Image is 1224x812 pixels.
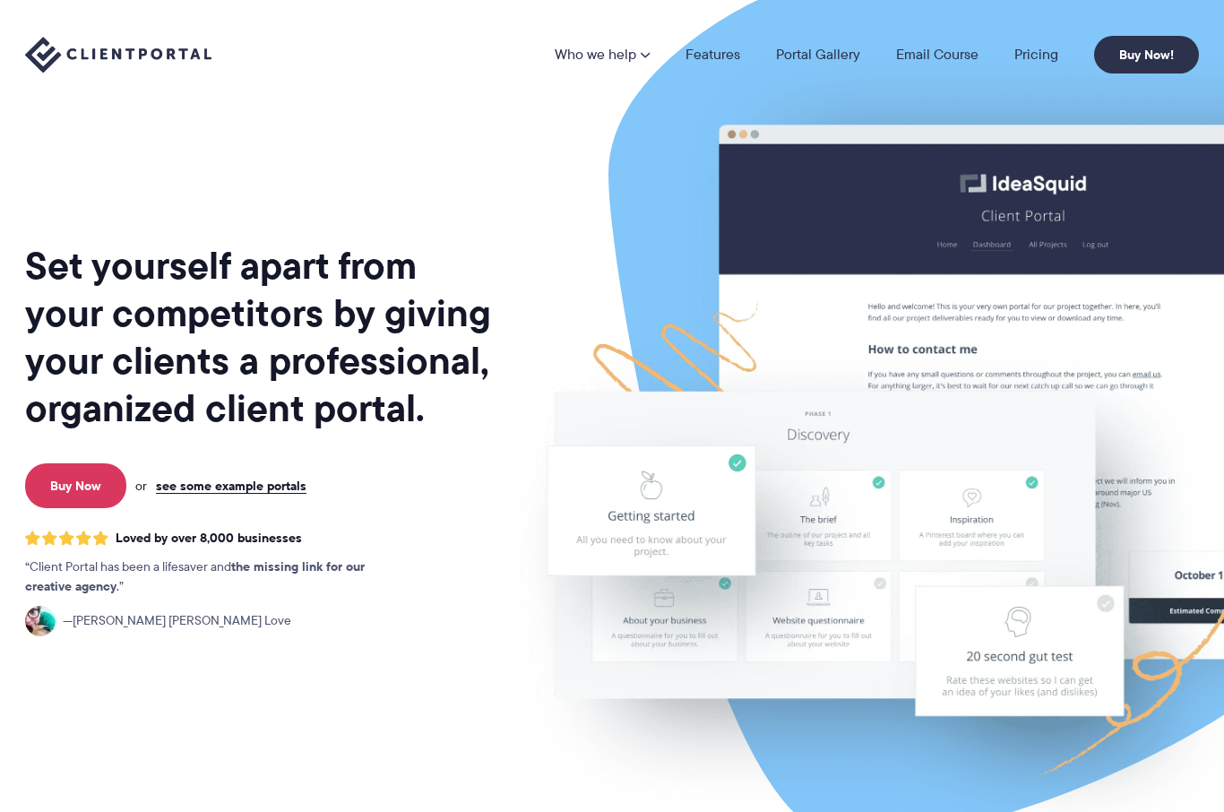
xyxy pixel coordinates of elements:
a: Pricing [1014,48,1058,62]
a: Features [685,48,740,62]
span: or [135,478,147,494]
p: Client Portal has been a lifesaver and . [25,557,401,597]
a: Buy Now [25,463,126,508]
a: Portal Gallery [776,48,860,62]
span: [PERSON_NAME] [PERSON_NAME] Love [63,611,291,631]
span: Loved by over 8,000 businesses [116,531,302,546]
h1: Set yourself apart from your competitors by giving your clients a professional, organized client ... [25,242,495,432]
a: see some example portals [156,478,306,494]
a: Buy Now! [1094,36,1199,73]
strong: the missing link for our creative agency [25,557,365,596]
a: Who we help [555,48,650,62]
a: Email Course [896,48,978,62]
